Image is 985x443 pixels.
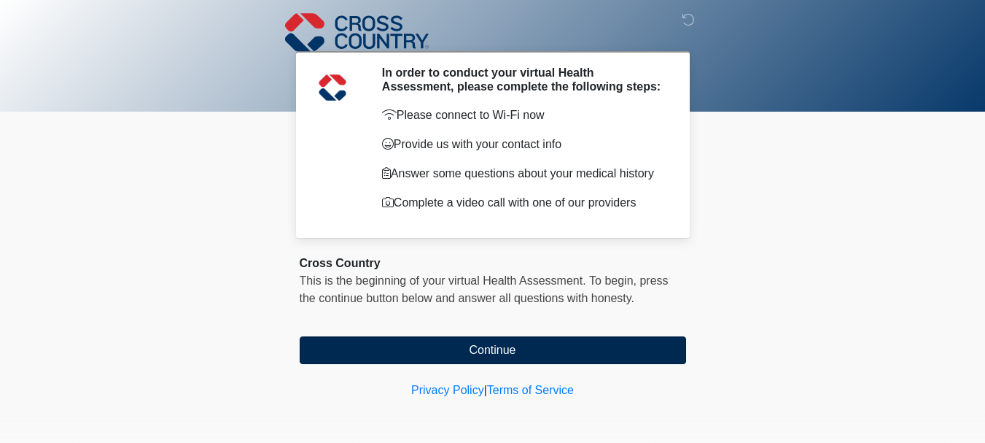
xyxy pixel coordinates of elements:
p: Answer some questions about your medical history [382,165,664,182]
a: | [484,384,487,396]
div: Cross Country [300,255,686,272]
p: Provide us with your contact info [382,136,664,153]
img: Agent Avatar [311,66,354,109]
p: Complete a video call with one of our providers [382,194,664,212]
a: Privacy Policy [411,384,484,396]
span: To begin, [589,274,639,287]
img: Cross Country Logo [285,11,429,53]
span: press the continue button below and answer all questions with honesty. [300,274,669,304]
button: Continue [300,336,686,364]
p: Please connect to Wi-Fi now [382,107,664,124]
span: This is the beginning of your virtual Health Assessment. [300,274,586,287]
h2: In order to conduct your virtual Health Assessment, please complete the following steps: [382,66,664,93]
a: Terms of Service [487,384,574,396]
